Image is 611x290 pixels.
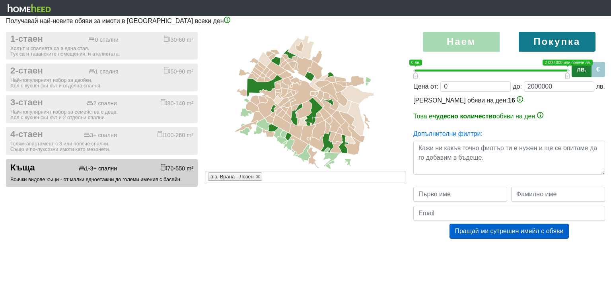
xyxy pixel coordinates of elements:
button: Пращай ми сутрешен имейл с обяви [449,224,568,239]
div: 30-60 m² [164,35,193,43]
span: 1-стаен [10,34,43,44]
button: 4-стаен 3+ спални 100-260 m² Голям апартамент с 3 или повече спални.Също и по-луксозни имоти като... [6,127,198,155]
img: info-3.png [224,17,230,23]
div: 2 спални [87,100,117,107]
button: 2-стаен 1 спалня 50-90 m² Най-популярният избор за двойки.Хол с кухненски кът и отделна спалня [6,64,198,91]
button: Къща 1-3+ спални 70-550 m² Всички видове къщи - от малки едноетажни до големи имения с басейн. [6,159,198,187]
button: 1-стаен 0 спални 30-60 m² Холът и спалнята са в една стая.Тук са и таванските помещения, и ателие... [6,32,198,60]
div: Холът и спалнята са в една стая. Тук са и таванските помещения, и ателиетата. [10,46,193,57]
div: 1-3+ спални [79,165,117,172]
label: Наем [423,32,500,52]
input: Първо име [413,187,507,202]
div: 70-550 m² [161,164,193,172]
label: € [591,62,605,77]
span: 2-стаен [10,66,43,76]
button: 3-стаен 2 спални 80-140 m² Най-популярният избор за семейства с деца.Хол с кухненски кът и 2 отде... [6,95,198,123]
div: до: [513,82,522,91]
div: лв. [596,82,605,91]
span: 3-стаен [10,97,43,108]
div: Цена от: [413,82,438,91]
span: в.з. Врана - Лозен [210,174,254,180]
input: Фамилно име [511,187,605,202]
span: 2 000 000 или повече лв. [543,60,593,66]
div: 100-260 m² [158,131,193,139]
div: 80-140 m² [161,99,193,107]
div: 0 спални [88,37,118,43]
span: Къща [10,162,35,173]
div: 50-90 m² [164,67,193,75]
div: Най-популярният избор за семейства с деца. Хол с кухненски кът и 2 отделни спални [10,109,193,120]
div: 1 спалня [89,68,119,75]
a: Допълнителни филтри: [413,130,483,137]
img: info-3.png [537,112,543,118]
div: 3+ спални [84,132,117,139]
input: Email [413,206,605,221]
b: чудесно количество [432,113,496,120]
div: Най-популярният избор за двойки. Хол с кухненски кът и отделна спалня [10,77,193,89]
label: Покупка [519,32,595,52]
img: info-3.png [517,96,523,102]
p: Това е обяви на ден. [413,112,605,121]
span: 0 лв. [409,60,422,66]
div: Всички видове къщи - от малки едноетажни до големи имения с басейн. [10,177,193,182]
span: 16 [508,97,515,104]
span: 4-стаен [10,129,43,140]
div: [PERSON_NAME] обяви на ден: [413,96,605,121]
div: Голям апартамент с 3 или повече спални. Също и по-луксозни имоти като мезонети. [10,141,193,152]
label: лв. [572,62,592,77]
p: Получавай най-новите обяви за имоти в [GEOGRAPHIC_DATA] всеки ден [6,16,605,26]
